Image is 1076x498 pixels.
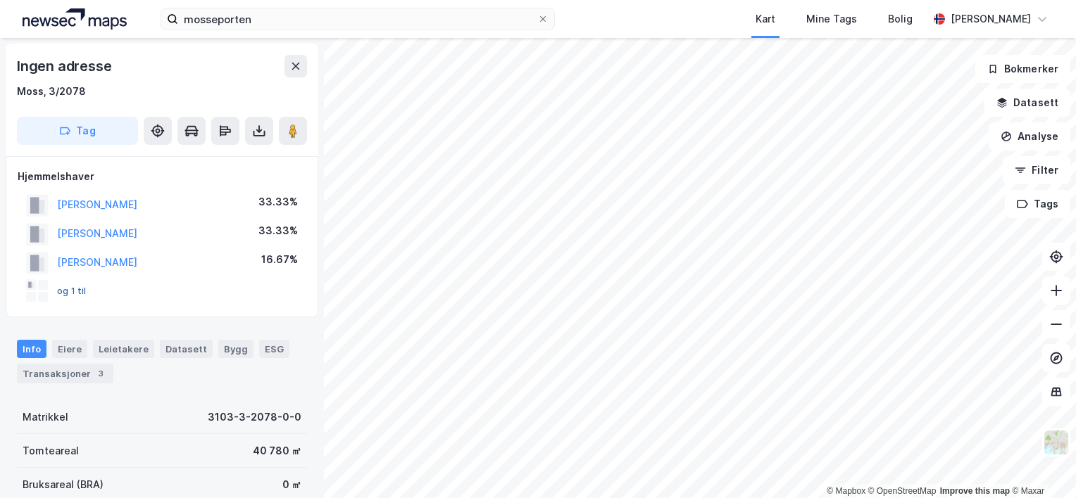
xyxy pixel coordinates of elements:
[23,476,104,493] div: Bruksareal (BRA)
[1006,430,1076,498] div: Kontrollprogram for chat
[1006,430,1076,498] iframe: Chat Widget
[951,11,1031,27] div: [PERSON_NAME]
[23,409,68,426] div: Matrikkel
[94,366,108,381] div: 3
[806,11,857,27] div: Mine Tags
[17,55,114,77] div: Ingen adresse
[93,340,154,358] div: Leietakere
[253,442,301,459] div: 40 780 ㎡
[868,486,937,496] a: OpenStreetMap
[178,8,537,30] input: Søk på adresse, matrikkel, gårdeiere, leietakere eller personer
[259,340,289,358] div: ESG
[23,442,79,459] div: Tomteareal
[989,122,1070,151] button: Analyse
[756,11,775,27] div: Kart
[160,340,213,358] div: Datasett
[17,340,46,358] div: Info
[17,83,86,100] div: Moss, 3/2078
[23,8,127,30] img: logo.a4113a55bc3d86da70a041830d287a7e.svg
[975,55,1070,83] button: Bokmerker
[17,117,138,145] button: Tag
[261,251,298,268] div: 16.67%
[1005,190,1070,218] button: Tags
[258,222,298,239] div: 33.33%
[208,409,301,426] div: 3103-3-2078-0-0
[17,364,113,383] div: Transaksjoner
[1003,156,1070,184] button: Filter
[827,486,865,496] a: Mapbox
[52,340,87,358] div: Eiere
[888,11,913,27] div: Bolig
[282,476,301,493] div: 0 ㎡
[1043,429,1070,456] img: Z
[984,89,1070,117] button: Datasett
[940,486,1010,496] a: Improve this map
[18,168,306,185] div: Hjemmelshaver
[258,193,298,210] div: 33.33%
[218,340,254,358] div: Bygg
